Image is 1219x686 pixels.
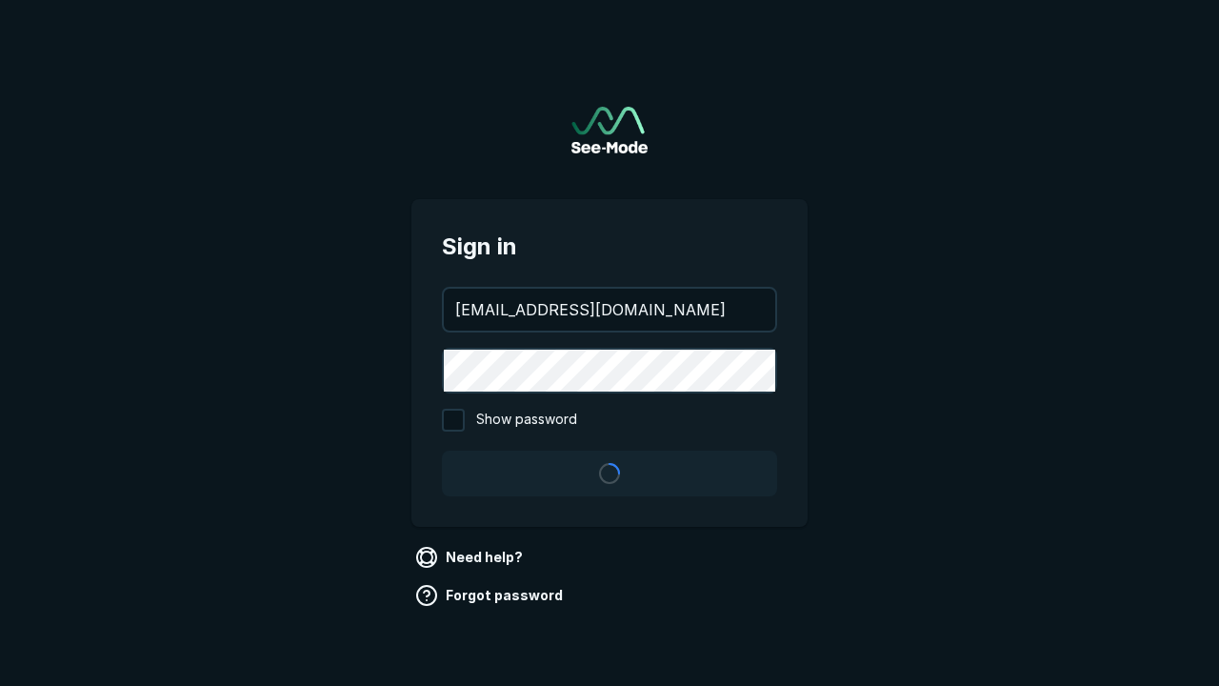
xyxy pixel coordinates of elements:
a: Forgot password [411,580,570,611]
input: your@email.com [444,289,775,331]
a: Need help? [411,542,530,573]
img: See-Mode Logo [571,107,648,153]
span: Show password [476,409,577,432]
a: Go to sign in [571,107,648,153]
span: Sign in [442,230,777,264]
